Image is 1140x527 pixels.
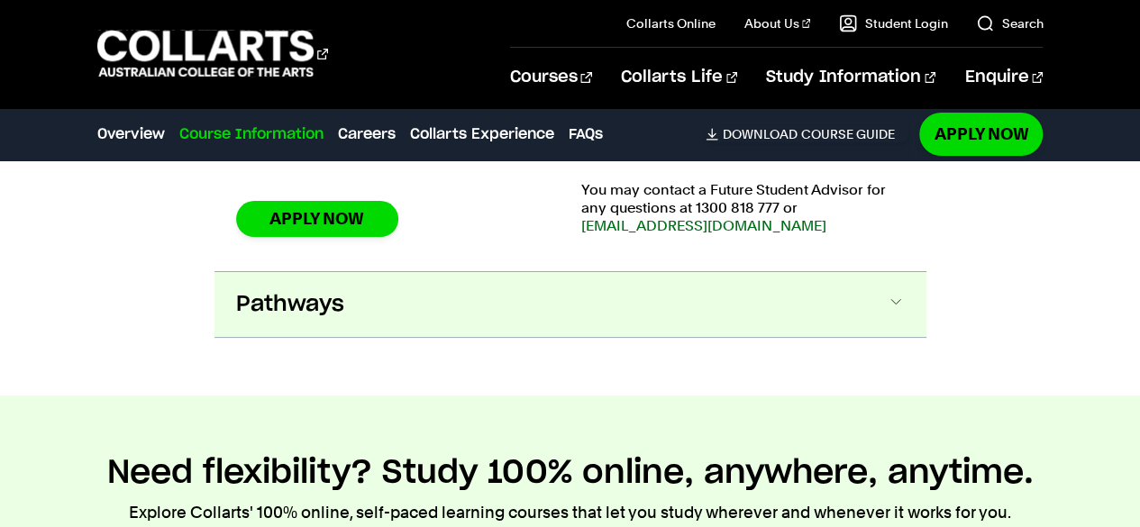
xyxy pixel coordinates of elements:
[706,126,908,142] a: DownloadCourse Guide
[236,290,344,319] span: Pathways
[919,113,1043,155] a: Apply Now
[569,123,603,145] a: FAQs
[107,453,1034,493] h2: Need flexibility? Study 100% online, anywhere, anytime.
[626,14,716,32] a: Collarts Online
[338,123,396,145] a: Careers
[621,48,737,107] a: Collarts Life
[581,181,905,235] p: You may contact a Future Student Advisor for any questions at 1300 818 777 or
[510,48,592,107] a: Courses
[97,123,165,145] a: Overview
[581,217,826,234] a: [EMAIL_ADDRESS][DOMAIN_NAME]
[410,123,554,145] a: Collarts Experience
[214,272,926,337] button: Pathways
[839,14,947,32] a: Student Login
[722,126,797,142] span: Download
[236,201,398,236] a: Apply Now
[97,28,328,79] div: Go to homepage
[744,14,811,32] a: About Us
[179,123,324,145] a: Course Information
[964,48,1043,107] a: Enquire
[976,14,1043,32] a: Search
[129,500,1011,525] p: Explore Collarts' 100% online, self-paced learning courses that let you study wherever and whenev...
[766,48,935,107] a: Study Information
